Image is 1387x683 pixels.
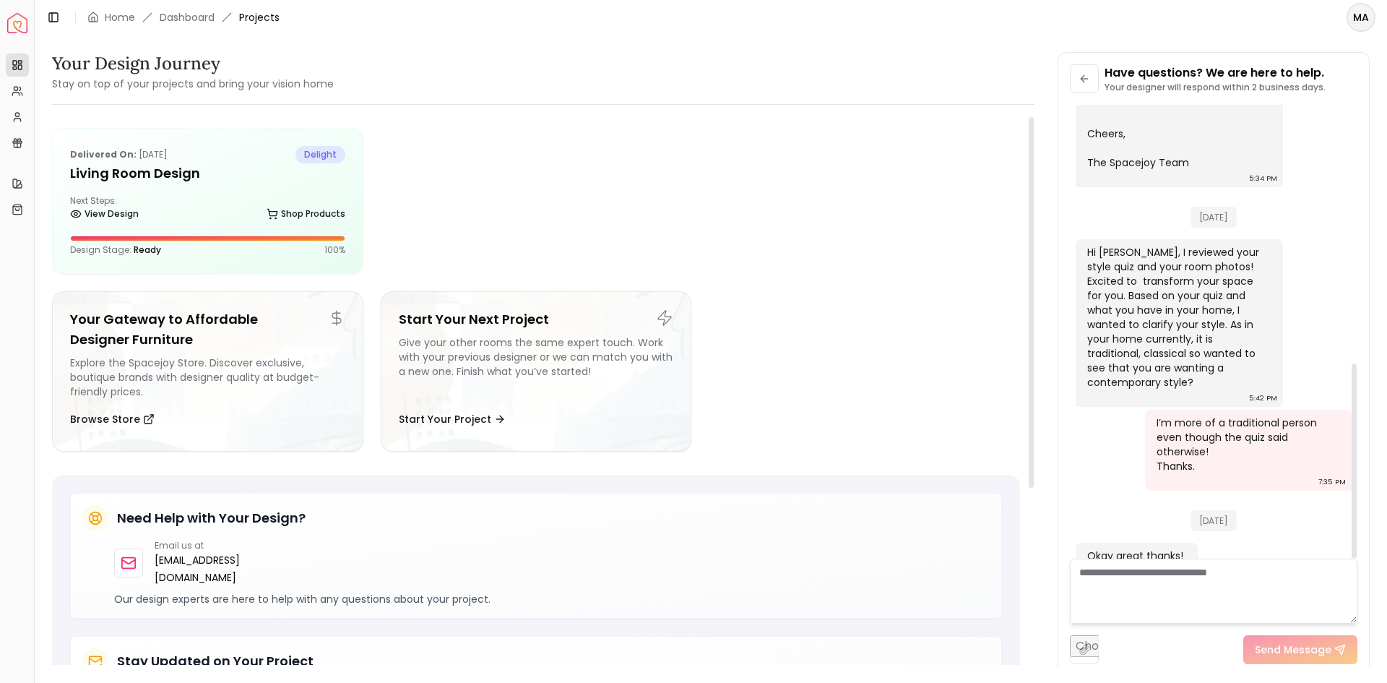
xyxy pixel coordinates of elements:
[1157,416,1338,473] div: I’m more of a traditional person even though the quiz said otherwise! Thanks.
[134,244,161,256] span: Ready
[1249,391,1277,405] div: 5:42 PM
[1318,475,1346,489] div: 7:35 PM
[70,309,345,350] h5: Your Gateway to Affordable Designer Furniture
[1105,64,1326,82] p: Have questions? We are here to help.
[52,291,363,452] a: Your Gateway to Affordable Designer FurnitureExplore the Spacejoy Store. Discover exclusive, bout...
[295,146,345,163] span: delight
[1191,510,1237,531] span: [DATE]
[399,309,674,330] h5: Start Your Next Project
[1105,82,1326,93] p: Your designer will respond within 2 business days.
[1087,549,1183,563] div: Okay great thanks!
[70,356,345,399] div: Explore the Spacejoy Store. Discover exclusive, boutique brands with designer quality at budget-f...
[1347,3,1375,32] button: MA
[1191,207,1237,228] span: [DATE]
[155,551,316,586] a: [EMAIL_ADDRESS][DOMAIN_NAME]
[1087,245,1269,390] div: Hi [PERSON_NAME], I reviewed your style quiz and your room photos! Excited to transform your spac...
[324,244,345,256] p: 100 %
[70,195,345,224] div: Next Steps:
[7,13,27,33] img: Spacejoy Logo
[239,10,280,25] span: Projects
[160,10,215,25] a: Dashboard
[52,52,334,75] h3: Your Design Journey
[70,204,139,224] a: View Design
[70,146,168,163] p: [DATE]
[105,10,135,25] a: Home
[87,10,280,25] nav: breadcrumb
[399,335,674,399] div: Give your other rooms the same expert touch. Work with your previous designer or we can match you...
[7,13,27,33] a: Spacejoy
[1348,4,1374,30] span: MA
[70,405,155,434] button: Browse Store
[70,163,345,184] h5: Living Room design
[52,77,334,91] small: Stay on top of your projects and bring your vision home
[381,291,692,452] a: Start Your Next ProjectGive your other rooms the same expert touch. Work with your previous desig...
[155,540,316,551] p: Email us at
[117,651,314,671] h5: Stay Updated on Your Project
[70,148,137,160] b: Delivered on:
[1249,171,1277,186] div: 5:34 PM
[114,592,990,606] p: Our design experts are here to help with any questions about your project.
[117,508,306,528] h5: Need Help with Your Design?
[267,204,345,224] a: Shop Products
[399,405,506,434] button: Start Your Project
[70,244,161,256] p: Design Stage:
